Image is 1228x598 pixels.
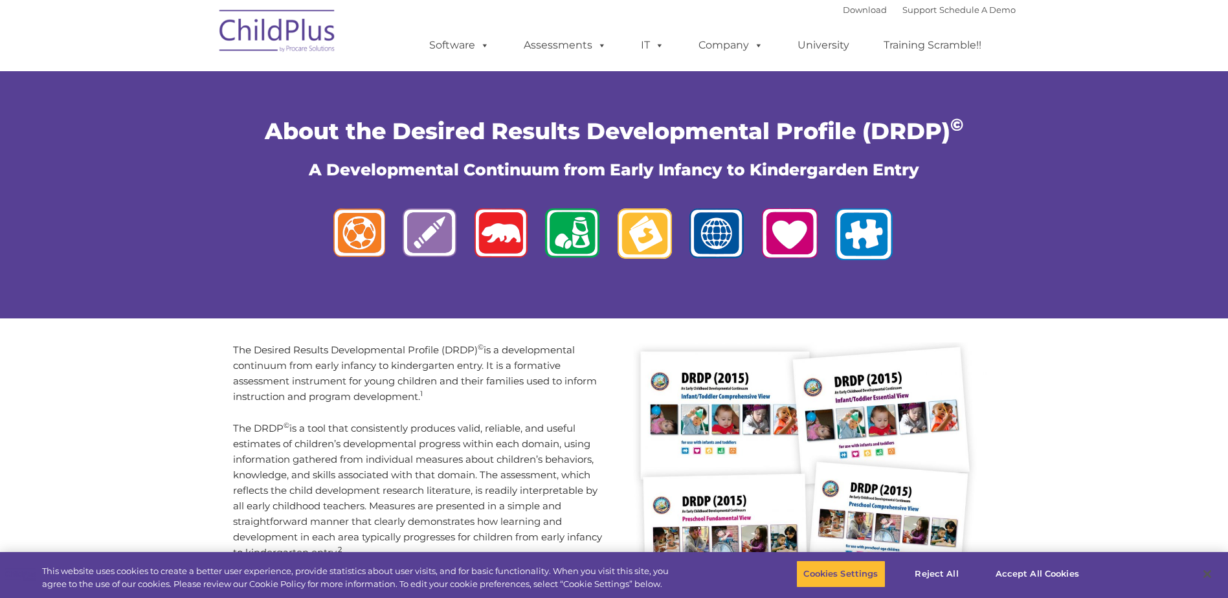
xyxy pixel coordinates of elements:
button: Cookies Settings [796,560,885,588]
a: Schedule A Demo [939,5,1016,15]
sup: © [284,421,289,430]
p: The DRDP is a tool that consistently produces valid, reliable, and useful estimates of children’s... [233,421,605,560]
sup: © [478,342,484,351]
img: logos [323,201,906,273]
button: Accept All Cookies [988,560,1086,588]
div: This website uses cookies to create a better user experience, provide statistics about user visit... [42,565,675,590]
a: Company [686,32,776,58]
sup: 2 [338,545,342,554]
button: Close [1193,560,1222,588]
a: Download [843,5,887,15]
font: | [843,5,1016,15]
a: Assessments [511,32,620,58]
a: Support [902,5,937,15]
span: About the Desired Results Developmental Profile (DRDP) [265,117,963,145]
sup: © [950,115,963,135]
button: Reject All [897,560,977,588]
span: A Developmental Continuum from Early Infancy to Kindergarden Entry [309,160,919,179]
a: Software [416,32,502,58]
a: Training Scramble!! [871,32,994,58]
sup: 1 [420,389,423,398]
p: The Desired Results Developmental Profile (DRDP) is a developmental continuum from early infancy ... [233,342,605,404]
a: IT [628,32,677,58]
a: University [785,32,862,58]
img: ChildPlus by Procare Solutions [213,1,342,65]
